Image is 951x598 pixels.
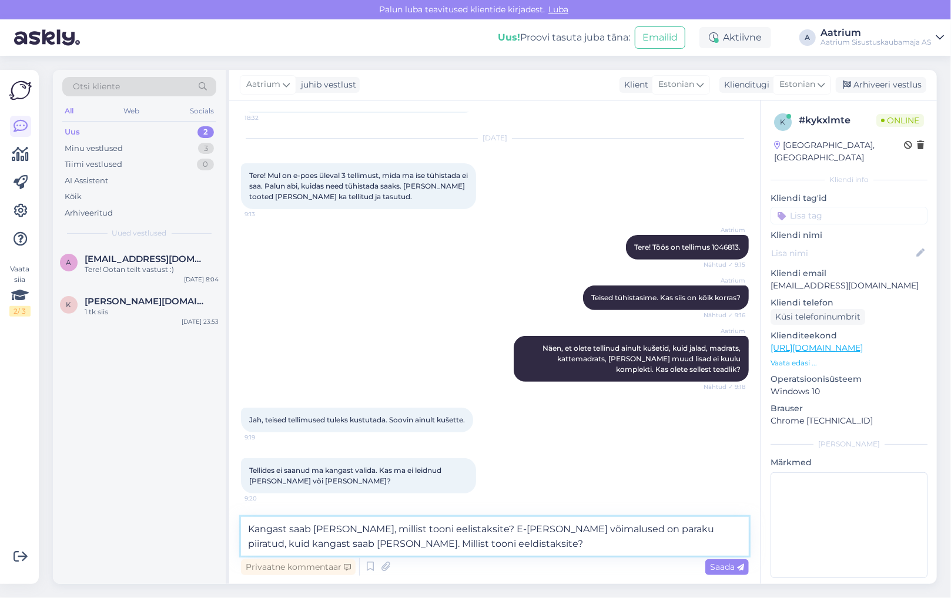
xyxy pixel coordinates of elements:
span: Online [876,114,924,127]
div: A [799,29,816,46]
span: Aatrium [246,78,280,91]
div: 1 tk siis [85,307,219,317]
span: Saada [710,562,744,572]
span: 18:32 [245,113,289,122]
span: Nähtud ✓ 9:18 [701,382,745,391]
input: Lisa nimi [771,247,914,260]
div: [GEOGRAPHIC_DATA], [GEOGRAPHIC_DATA] [774,139,904,164]
div: juhib vestlust [296,79,356,91]
div: Klienditugi [719,79,769,91]
div: [DATE] 23:53 [182,317,219,326]
input: Lisa tag [771,207,927,224]
span: a [66,258,72,267]
div: Tiimi vestlused [65,159,122,170]
span: Aatrium [701,226,745,234]
p: Märkmed [771,456,927,469]
div: [DATE] 8:04 [184,275,219,284]
span: Aatrium [701,276,745,285]
div: Vaata siia [9,264,31,317]
a: [URL][DOMAIN_NAME] [771,342,863,353]
span: 9:19 [245,433,289,442]
p: Kliendi tag'id [771,192,927,204]
div: Minu vestlused [65,143,123,154]
span: k [66,300,72,309]
div: Arhiveeri vestlus [836,77,926,93]
div: Proovi tasuta juba täna: [498,31,630,45]
a: AatriumAatrium Sisustuskaubamaja AS [821,28,944,47]
p: Windows 10 [771,385,927,398]
div: Aktiivne [699,27,771,48]
div: Web [122,103,142,119]
button: Emailid [635,26,685,49]
p: Klienditeekond [771,330,927,342]
p: Kliendi nimi [771,229,927,241]
b: Uus! [498,32,520,43]
textarea: Kangast saab [PERSON_NAME], millist tooni eelistaksite? E-[PERSON_NAME] võimalused on paraku piir... [241,517,749,556]
div: Privaatne kommentaar [241,559,356,575]
div: 0 [197,159,214,170]
span: k [781,117,786,126]
div: All [62,103,76,119]
span: 9:13 [245,210,289,219]
span: katryna.st@gmail.com [85,296,207,307]
span: Nähtud ✓ 9:15 [701,260,745,269]
p: Vaata edasi ... [771,358,927,368]
span: Otsi kliente [73,80,120,93]
p: Kliendi email [771,267,927,280]
span: Tellides ei saanud ma kangast valida. Kas ma ei leidnud [PERSON_NAME] või [PERSON_NAME]? [249,466,443,485]
div: Klient [620,79,648,91]
div: Socials [187,103,216,119]
span: Estonian [779,78,815,91]
div: AI Assistent [65,175,108,187]
div: [PERSON_NAME] [771,439,927,449]
div: Aatrium Sisustuskaubamaja AS [821,38,931,47]
span: Uued vestlused [112,228,167,238]
div: Kliendi info [771,174,927,185]
span: Nähtud ✓ 9:16 [701,311,745,320]
span: Jah, teised tellimused tuleks kustutada. Soovin ainult kušette. [249,415,465,424]
span: Estonian [658,78,694,91]
img: Askly Logo [9,79,32,102]
span: aschutting@gmail.com [85,254,207,264]
div: 3 [198,143,214,154]
p: Brauser [771,402,927,415]
div: Arhiveeritud [65,207,113,219]
p: [EMAIL_ADDRESS][DOMAIN_NAME] [771,280,927,292]
p: Chrome [TECHNICAL_ID] [771,415,927,427]
div: [DATE] [241,133,749,143]
span: Aatrium [701,327,745,335]
p: Operatsioonisüsteem [771,373,927,385]
div: Kõik [65,191,82,203]
div: Aatrium [821,28,931,38]
div: 2 [197,126,214,138]
span: Näen, et olete tellinud ainult kušetid, kuid jalad, madrats, kattemadrats, [PERSON_NAME] muud lis... [543,344,742,374]
div: Tere! Ootan teilt vastust :) [85,264,219,275]
p: Kliendi telefon [771,297,927,309]
div: 2 / 3 [9,306,31,317]
span: Tere! Mul on e-poes üleval 3 tellimust, mida ma ise tühistada ei saa. Palun abi, kuidas need tühi... [249,171,470,201]
span: Tere! Töös on tellimus 1046813. [634,243,741,251]
span: Teised tühistasime. Kas siis on kõik korras? [591,293,741,302]
div: # kykxlmte [799,113,876,127]
div: Küsi telefoninumbrit [771,309,865,325]
div: Uus [65,126,80,138]
span: Luba [545,4,572,15]
span: 9:20 [245,494,289,503]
